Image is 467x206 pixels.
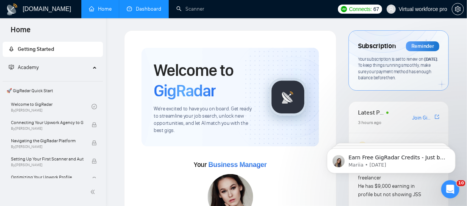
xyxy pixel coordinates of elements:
span: Optimizing Your Upwork Profile [11,173,84,181]
a: export [435,113,439,121]
span: Navigating the GigRadar Platform [11,137,84,145]
span: export [435,114,439,120]
span: 10 [457,180,465,186]
span: Connecting Your Upwork Agency to GigRadar [11,119,84,126]
a: Join GigRadar Slack Community [412,114,433,122]
span: Latest Posts from the GigRadar Community [358,108,384,117]
span: Getting Started [18,46,54,52]
span: rocket [9,46,14,52]
span: check-circle [92,104,97,109]
span: By [PERSON_NAME] [11,163,84,167]
a: homeHome [89,6,112,12]
li: Getting Started [3,42,103,57]
iframe: Intercom live chat [441,180,459,198]
span: 67 [374,5,379,13]
span: Academy [9,64,39,71]
span: GigRadar [154,80,216,101]
p: Message from Mariia, sent 6w ago [33,29,131,36]
div: Reminder [406,41,439,51]
span: [DATE] [424,56,437,62]
span: lock [92,140,97,146]
a: dashboardDashboard [127,6,161,12]
iframe: Intercom notifications message [316,132,467,186]
span: Home [5,24,37,40]
span: double-left [90,188,98,196]
img: logo [6,3,18,16]
span: lock [92,122,97,127]
span: 🚀 GigRadar Quick Start [3,83,102,98]
a: Welcome to GigRadarBy[PERSON_NAME] [11,98,92,115]
span: 3 hours ago [358,120,381,125]
span: Your subscription is set to renew on . To keep things running smoothly, make sure your payment me... [358,56,438,81]
img: gigradar-logo.png [269,78,307,116]
span: Your [194,160,267,169]
span: Subscription [358,40,395,53]
a: setting [452,6,464,12]
span: Academy [18,64,39,71]
span: lock [92,159,97,164]
span: By [PERSON_NAME] [11,126,84,131]
button: setting [452,3,464,15]
span: We're excited to have you on board. Get ready to streamline your job search, unlock new opportuni... [154,105,257,134]
h1: Welcome to [154,60,257,101]
span: fund-projection-screen [9,64,14,70]
span: Setting Up Your First Scanner and Auto-Bidder [11,155,84,163]
a: searchScanner [176,6,204,12]
span: By [PERSON_NAME] [11,145,84,149]
span: user [389,6,394,12]
span: Connects: [349,5,372,13]
span: Business Manager [209,161,267,168]
span: lock [92,177,97,182]
img: upwork-logo.png [341,6,347,12]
